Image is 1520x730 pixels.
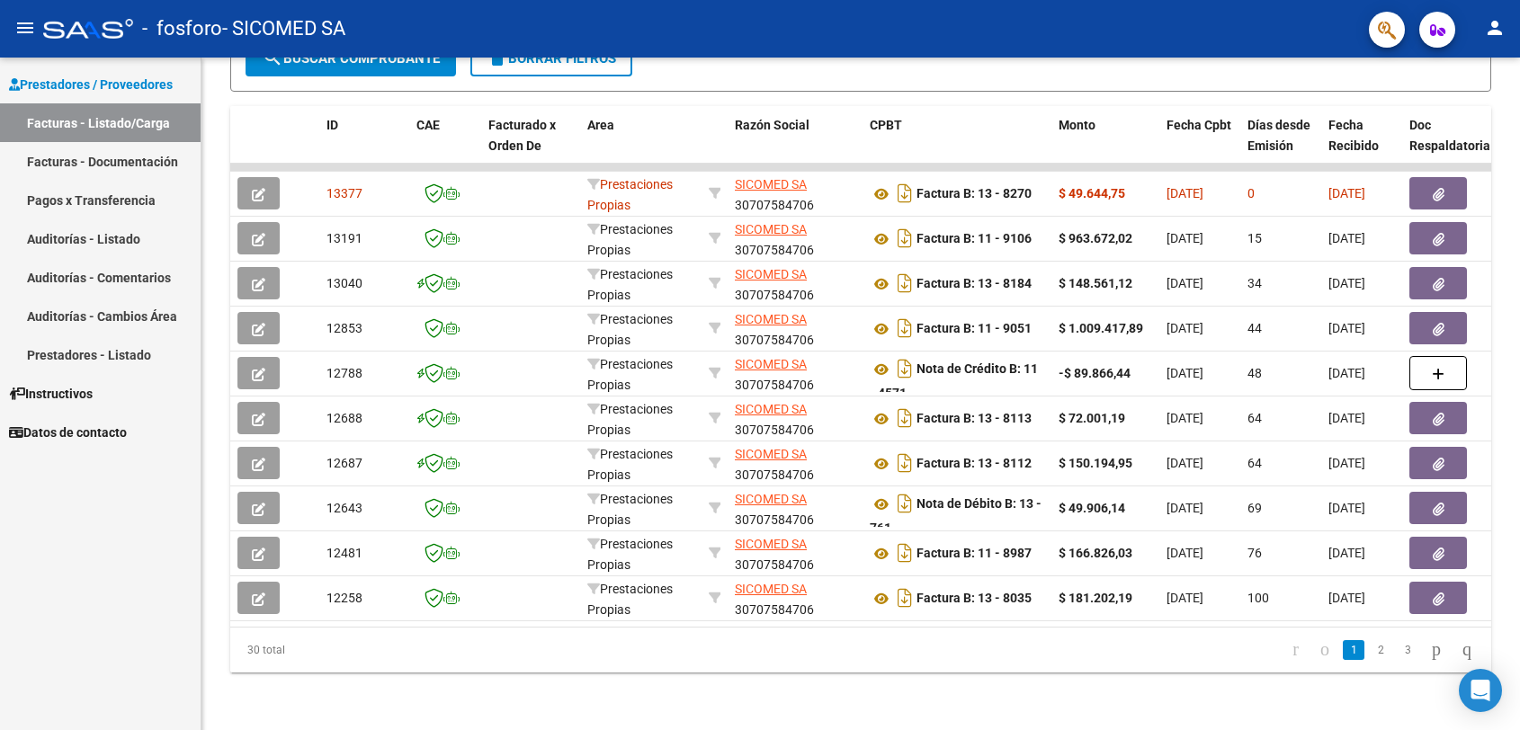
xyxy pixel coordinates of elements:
[1247,501,1262,515] span: 69
[1247,456,1262,470] span: 64
[735,222,807,236] span: SICOMED SA
[416,118,440,132] span: CAE
[1328,591,1365,605] span: [DATE]
[326,118,338,132] span: ID
[870,118,902,132] span: CPBT
[735,174,855,212] div: 30707584706
[1247,118,1310,153] span: Días desde Emisión
[246,40,456,76] button: Buscar Comprobante
[1167,411,1203,425] span: [DATE]
[735,444,855,482] div: 30707584706
[1343,640,1364,660] a: 1
[735,402,807,416] span: SICOMED SA
[1459,669,1502,712] div: Open Intercom Messenger
[1247,231,1262,245] span: 15
[326,231,362,245] span: 13191
[1167,501,1203,515] span: [DATE]
[893,269,916,298] i: Descargar documento
[1328,186,1365,200] span: [DATE]
[735,489,855,527] div: 30707584706
[230,628,479,672] div: 30 total
[9,384,93,404] span: Instructivos
[893,224,916,253] i: Descargar documento
[1328,411,1365,425] span: [DATE]
[1059,276,1132,290] strong: $ 148.561,12
[326,591,362,605] span: 12258
[1167,456,1203,470] span: [DATE]
[916,412,1032,426] strong: Factura B: 13 - 8113
[262,50,440,67] span: Buscar Comprobante
[1059,411,1125,425] strong: $ 72.001,19
[1247,366,1262,380] span: 48
[1328,276,1365,290] span: [DATE]
[893,489,916,518] i: Descargar documento
[916,592,1032,606] strong: Factura B: 13 - 8035
[587,177,673,212] span: Prestaciones Propias
[587,582,673,617] span: Prestaciones Propias
[587,402,673,437] span: Prestaciones Propias
[735,267,807,281] span: SICOMED SA
[1328,231,1365,245] span: [DATE]
[735,118,809,132] span: Razón Social
[326,501,362,515] span: 12643
[893,354,916,383] i: Descargar documento
[580,106,702,185] datatable-header-cell: Area
[481,106,580,185] datatable-header-cell: Facturado x Orden De
[1247,321,1262,335] span: 44
[326,186,362,200] span: 13377
[1328,456,1365,470] span: [DATE]
[735,399,855,437] div: 30707584706
[1328,118,1379,153] span: Fecha Recibido
[587,447,673,482] span: Prestaciones Propias
[1312,640,1337,660] a: go to previous page
[1394,635,1421,665] li: page 3
[1159,106,1240,185] datatable-header-cell: Fecha Cpbt
[735,354,855,392] div: 30707584706
[1167,366,1203,380] span: [DATE]
[735,219,855,257] div: 30707584706
[14,17,36,39] mat-icon: menu
[735,579,855,617] div: 30707584706
[1328,321,1365,335] span: [DATE]
[735,357,807,371] span: SICOMED SA
[916,322,1032,336] strong: Factura B: 11 - 9051
[1402,106,1510,185] datatable-header-cell: Doc Respaldatoria
[222,9,345,49] span: - SICOMED SA
[587,267,673,302] span: Prestaciones Propias
[870,497,1042,536] strong: Nota de Débito B: 13 - 761
[1247,186,1255,200] span: 0
[1247,546,1262,560] span: 76
[863,106,1051,185] datatable-header-cell: CPBT
[1247,276,1262,290] span: 34
[319,106,409,185] datatable-header-cell: ID
[326,456,362,470] span: 12687
[1167,546,1203,560] span: [DATE]
[1059,501,1125,515] strong: $ 49.906,14
[1370,640,1391,660] a: 2
[9,423,127,442] span: Datos de contacto
[1454,640,1480,660] a: go to last page
[587,312,673,347] span: Prestaciones Propias
[916,457,1032,471] strong: Factura B: 13 - 8112
[1340,635,1367,665] li: page 1
[735,537,807,551] span: SICOMED SA
[1328,501,1365,515] span: [DATE]
[1059,321,1143,335] strong: $ 1.009.417,89
[1247,411,1262,425] span: 64
[326,411,362,425] span: 12688
[735,534,855,572] div: 30707584706
[1059,456,1132,470] strong: $ 150.194,95
[893,539,916,567] i: Descargar documento
[916,232,1032,246] strong: Factura B: 11 - 9106
[1409,118,1490,153] span: Doc Respaldatoria
[587,357,673,392] span: Prestaciones Propias
[326,276,362,290] span: 13040
[1367,635,1394,665] li: page 2
[1051,106,1159,185] datatable-header-cell: Monto
[488,118,556,153] span: Facturado x Orden De
[409,106,481,185] datatable-header-cell: CAE
[326,366,362,380] span: 12788
[916,547,1032,561] strong: Factura B: 11 - 8987
[487,50,616,67] span: Borrar Filtros
[893,404,916,432] i: Descargar documento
